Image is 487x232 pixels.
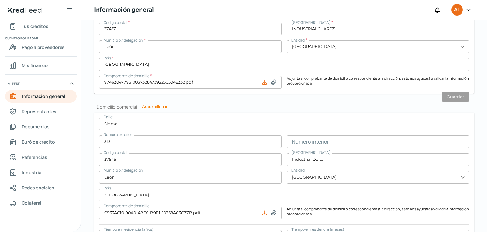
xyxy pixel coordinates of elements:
a: Redes sociales [5,181,77,194]
span: Entidad [291,38,305,43]
span: Referencias [22,153,47,161]
span: Información general [22,92,65,100]
a: Referencias [5,151,77,164]
a: Pago a proveedores [5,41,77,54]
span: Mis finanzas [22,61,49,69]
a: Documentos [5,120,77,133]
span: AL [454,6,460,14]
span: Mi perfil [8,81,22,86]
span: Municipio / delegación [104,167,143,173]
span: Tiempo en residencia (meses) [291,227,345,232]
span: Representantes [22,107,56,115]
a: Buró de crédito [5,136,77,148]
span: Número exterior [104,132,132,137]
span: Colateral [22,199,41,207]
p: Adjunta el comprobante de domicilio correspondiente a la dirección, esto nos ayudará a validar la... [287,207,469,219]
a: Tus créditos [5,20,77,33]
a: Industria [5,166,77,179]
span: Comprobante de domicilio [104,73,149,78]
span: Calle [104,114,113,119]
h2: Domicilio comercial [94,104,474,110]
p: Adjunta el comprobante de domicilio correspondiente a la dirección, esto nos ayudará a validar la... [287,76,469,89]
span: Entidad [291,167,305,173]
span: Redes sociales [22,184,54,192]
span: [GEOGRAPHIC_DATA] [291,150,331,155]
span: Tiempo en residencia (años) [104,227,154,232]
span: Cuentas por pagar [5,35,76,41]
span: País [104,185,111,191]
a: Mis finanzas [5,59,77,72]
span: Documentos [22,123,50,131]
span: Industria [22,168,41,176]
span: Pago a proveedores [22,43,65,51]
span: Código postal [104,150,127,155]
span: Buró de crédito [22,138,55,146]
h1: Información general [94,5,154,15]
button: Guardar [442,92,469,102]
a: Colateral [5,197,77,209]
span: Tus créditos [22,22,48,30]
span: Comprobante de domicilio [104,203,149,208]
button: Autorrellenar [142,105,168,109]
span: Municipio / delegación [104,38,143,43]
span: País [104,55,111,61]
a: Información general [5,90,77,103]
a: Representantes [5,105,77,118]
